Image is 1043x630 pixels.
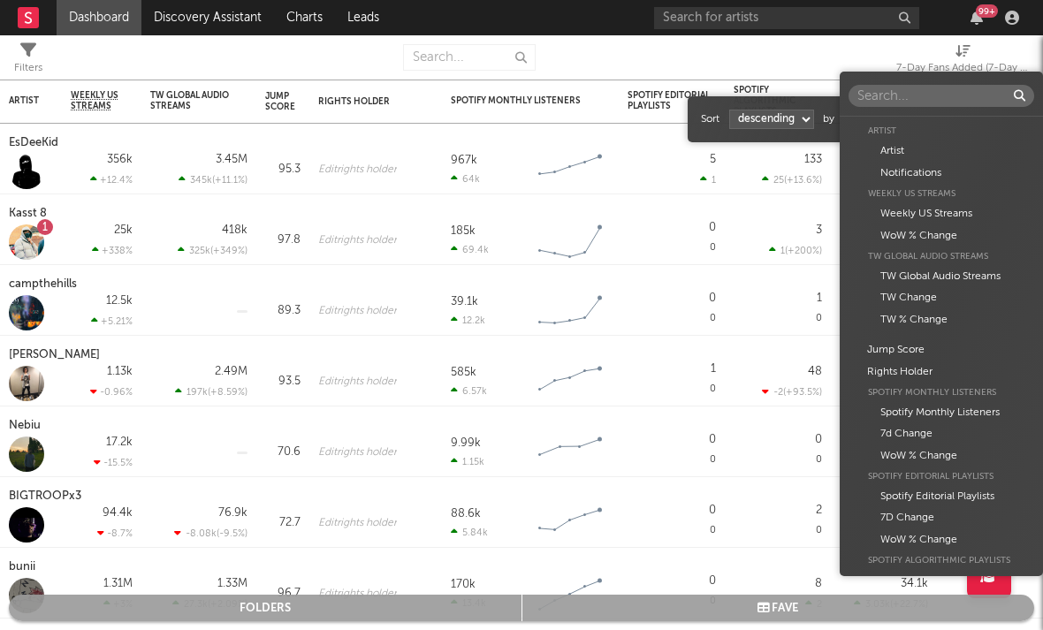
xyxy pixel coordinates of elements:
[849,140,1034,162] div: Artist
[849,383,1034,402] div: Spotify Monthly Listeners
[849,287,1034,308] div: TW Change
[849,550,1034,570] div: Spotify Algorithmic Playlists
[849,529,1034,550] div: WoW % Change
[849,309,1034,330] div: TW % Change
[849,203,1034,224] div: Weekly US Streams
[849,507,1034,528] div: 7D Change
[849,121,1034,140] div: Artist
[849,467,1034,486] div: Spotify Editorial Playlists
[849,247,1034,266] div: TW Global Audio Streams
[849,445,1034,467] div: WoW % Change
[849,486,1034,507] div: Spotify Editorial Playlists
[849,225,1034,247] div: WoW % Change
[849,184,1034,203] div: Weekly US Streams
[849,163,1034,184] div: Notifications
[849,85,1034,107] input: Search...
[849,402,1034,423] div: Spotify Monthly Listeners
[849,266,1034,287] div: TW Global Audio Streams
[849,339,1034,361] div: Jump Score
[849,423,1034,444] div: 7d Change
[849,361,1034,383] div: Rights Holder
